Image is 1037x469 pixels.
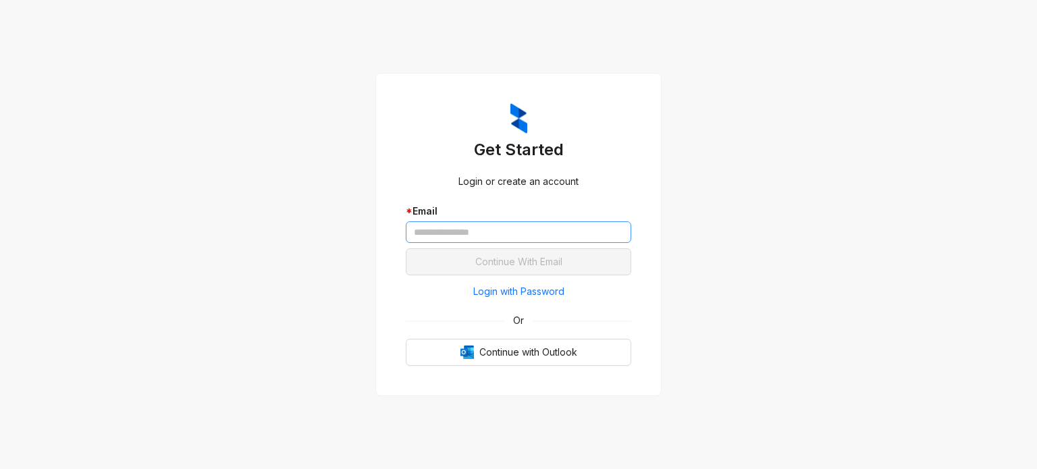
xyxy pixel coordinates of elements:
button: Continue With Email [406,248,631,275]
button: OutlookContinue with Outlook [406,339,631,366]
img: ZumaIcon [510,103,527,134]
div: Email [406,204,631,219]
span: Continue with Outlook [479,345,577,360]
span: Or [504,313,533,328]
div: Login or create an account [406,174,631,189]
img: Outlook [460,346,474,359]
span: Login with Password [473,284,564,299]
h3: Get Started [406,139,631,161]
button: Login with Password [406,281,631,302]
